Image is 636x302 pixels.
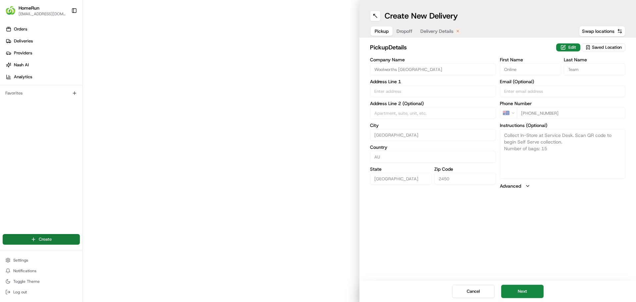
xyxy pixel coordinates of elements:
a: Providers [3,48,82,58]
button: Edit [556,43,580,51]
input: Enter email address [500,85,626,97]
span: Saved Location [592,44,622,50]
a: Analytics [3,72,82,82]
button: Log out [3,287,80,297]
span: Providers [14,50,32,56]
input: Enter phone number [517,107,626,119]
label: Zip Code [434,167,496,171]
span: Nash AI [14,62,29,68]
input: Enter company name [370,63,496,75]
button: [EMAIL_ADDRESS][DOMAIN_NAME] [19,11,66,17]
button: Cancel [452,285,495,298]
textarea: Collect In-Store at Service Desk. Scan QR code to begin Self Serve collection. Number of bags: 15 [500,129,626,179]
span: Orders [14,26,27,32]
label: City [370,123,496,128]
input: Enter address [370,85,496,97]
span: Deliveries [14,38,33,44]
a: Orders [3,24,82,34]
img: HomeRun [5,5,16,16]
input: Enter last name [564,63,625,75]
label: Last Name [564,57,625,62]
input: Apartment, suite, unit, etc. [370,107,496,119]
h1: Create New Delivery [385,11,458,21]
button: Saved Location [582,43,625,52]
input: Enter city [370,129,496,141]
label: Advanced [500,183,521,189]
div: Favorites [3,88,80,98]
button: Swap locations [579,26,625,36]
button: Next [501,285,544,298]
input: Enter first name [500,63,561,75]
button: Advanced [500,183,626,189]
button: Settings [3,256,80,265]
a: Deliveries [3,36,82,46]
label: Company Name [370,57,496,62]
span: Analytics [14,74,32,80]
a: Nash AI [3,60,82,70]
label: First Name [500,57,561,62]
span: Settings [13,258,28,263]
input: Enter country [370,151,496,163]
button: HomeRunHomeRun[EMAIL_ADDRESS][DOMAIN_NAME] [3,3,69,19]
span: Notifications [13,268,36,273]
label: Email (Optional) [500,79,626,84]
label: Address Line 2 (Optional) [370,101,496,106]
button: HomeRun [19,5,39,11]
label: Instructions (Optional) [500,123,626,128]
span: Dropoff [397,28,412,34]
button: Create [3,234,80,245]
h2: pickup Details [370,43,552,52]
label: Phone Number [500,101,626,106]
button: Toggle Theme [3,277,80,286]
span: Toggle Theme [13,279,40,284]
button: Notifications [3,266,80,275]
span: Create [39,236,52,242]
label: Address Line 1 [370,79,496,84]
span: Log out [13,289,27,295]
label: Country [370,145,496,150]
span: Delivery Details [420,28,453,34]
input: Enter zip code [434,173,496,185]
span: Swap locations [582,28,614,34]
span: Pickup [375,28,389,34]
label: State [370,167,432,171]
input: Enter state [370,173,432,185]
